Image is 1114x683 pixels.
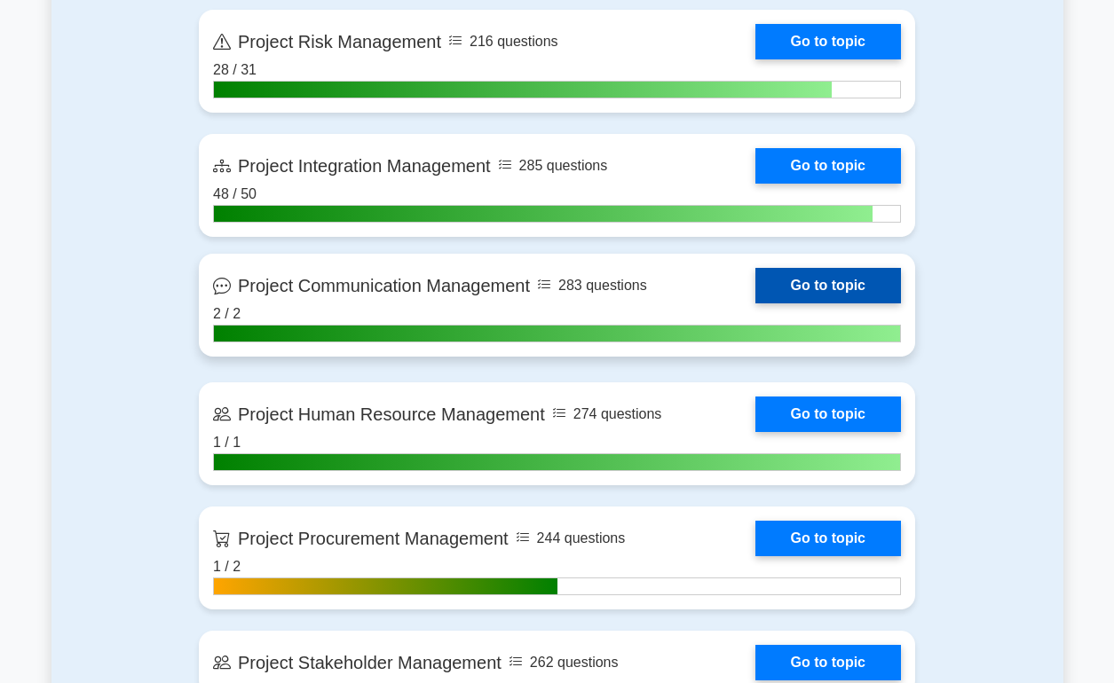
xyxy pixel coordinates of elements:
a: Go to topic [755,645,901,680]
a: Go to topic [755,521,901,556]
a: Go to topic [755,24,901,59]
a: Go to topic [755,396,901,432]
a: Go to topic [755,148,901,184]
a: Go to topic [755,268,901,303]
